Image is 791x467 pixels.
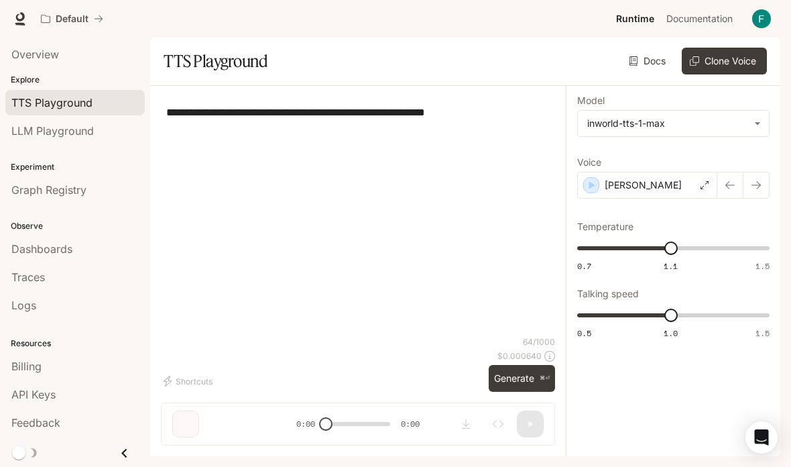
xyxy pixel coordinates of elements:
[605,178,682,192] p: [PERSON_NAME]
[626,48,671,74] a: Docs
[666,11,733,28] span: Documentation
[755,327,770,339] span: 1.5
[611,5,660,32] a: Runtime
[664,260,678,272] span: 1.1
[587,117,747,130] div: inworld-tts-1-max
[161,370,218,392] button: Shortcuts
[578,111,769,136] div: inworld-tts-1-max
[661,5,743,32] a: Documentation
[682,48,767,74] button: Clone Voice
[755,260,770,272] span: 1.5
[577,289,639,299] p: Talking speed
[35,5,109,32] button: All workspaces
[616,11,654,28] span: Runtime
[577,96,605,105] p: Model
[745,421,778,454] div: Open Intercom Messenger
[489,365,555,393] button: Generate⌘⏎
[577,260,591,272] span: 0.7
[577,158,601,167] p: Voice
[748,5,775,32] button: User avatar
[664,327,678,339] span: 1.0
[56,13,88,25] p: Default
[577,327,591,339] span: 0.5
[164,48,267,74] h1: TTS Playground
[752,9,771,28] img: User avatar
[497,350,542,362] p: $ 0.000640
[540,374,550,382] p: ⌘⏎
[577,222,633,231] p: Temperature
